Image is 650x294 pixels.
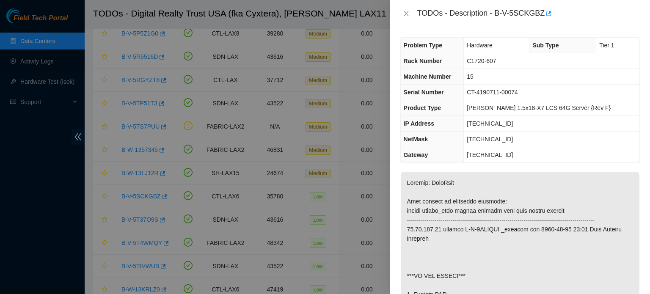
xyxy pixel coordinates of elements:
[404,136,428,143] span: NetMask
[532,42,559,49] span: Sub Type
[404,151,428,158] span: Gateway
[467,151,513,158] span: [TECHNICAL_ID]
[467,58,496,64] span: C1720-607
[404,73,452,80] span: Machine Number
[404,42,443,49] span: Problem Type
[404,89,444,96] span: Serial Number
[467,42,493,49] span: Hardware
[417,7,640,20] div: TODOs - Description - B-V-5SCKGBZ
[467,73,474,80] span: 15
[404,120,434,127] span: IP Address
[404,104,441,111] span: Product Type
[467,104,611,111] span: [PERSON_NAME] 1.5x18-X7 LCS 64G Server {Rev F}
[400,10,412,18] button: Close
[467,89,518,96] span: CT-4190711-00074
[404,58,442,64] span: Rack Number
[599,42,614,49] span: Tier 1
[467,136,513,143] span: [TECHNICAL_ID]
[403,10,410,17] span: close
[467,120,513,127] span: [TECHNICAL_ID]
